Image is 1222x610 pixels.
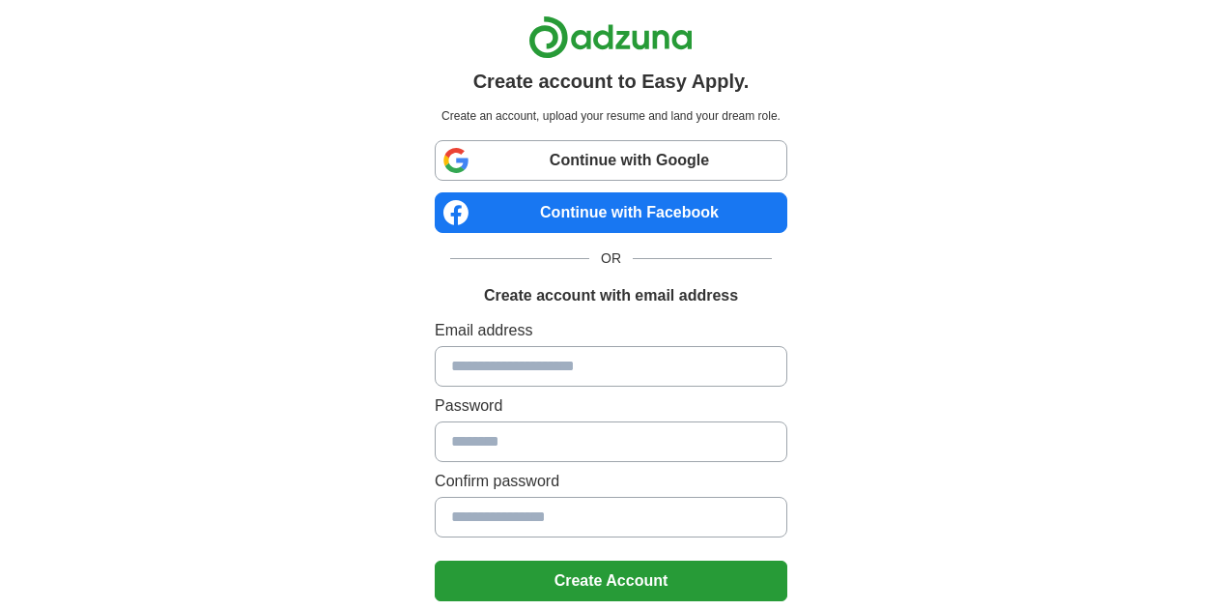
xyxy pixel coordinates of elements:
a: Continue with Facebook [435,192,787,233]
img: Adzuna logo [528,15,693,59]
h1: Create account to Easy Apply. [473,67,750,96]
label: Confirm password [435,470,787,493]
h1: Create account with email address [484,284,738,307]
button: Create Account [435,561,787,601]
a: Continue with Google [435,140,787,181]
label: Password [435,394,787,418]
label: Email address [435,319,787,342]
span: OR [589,248,633,269]
p: Create an account, upload your resume and land your dream role. [439,107,783,125]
